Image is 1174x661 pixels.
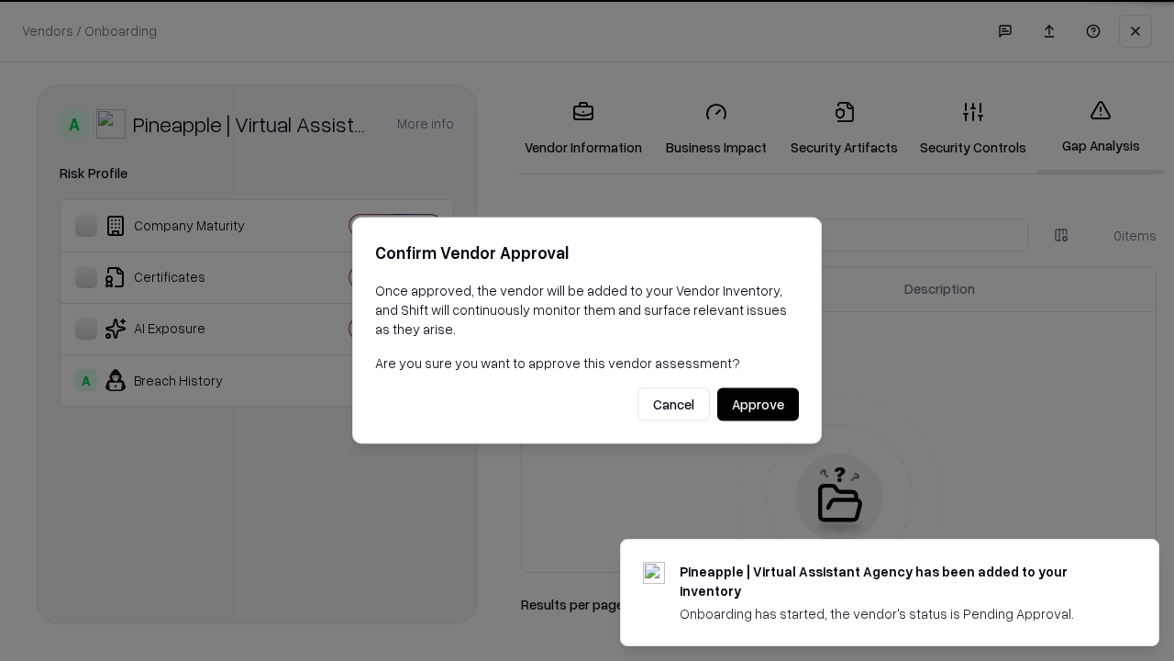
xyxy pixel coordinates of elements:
button: Cancel [637,388,710,421]
p: Are you sure you want to approve this vendor assessment? [375,353,799,373]
button: Approve [717,388,799,421]
img: trypineapple.com [643,562,665,584]
h2: Confirm Vendor Approval [375,240,799,266]
div: Pineapple | Virtual Assistant Agency has been added to your inventory [680,562,1114,600]
p: Once approved, the vendor will be added to your Vendor Inventory, and Shift will continuously mon... [375,281,799,339]
div: Onboarding has started, the vendor's status is Pending Approval. [680,604,1114,623]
